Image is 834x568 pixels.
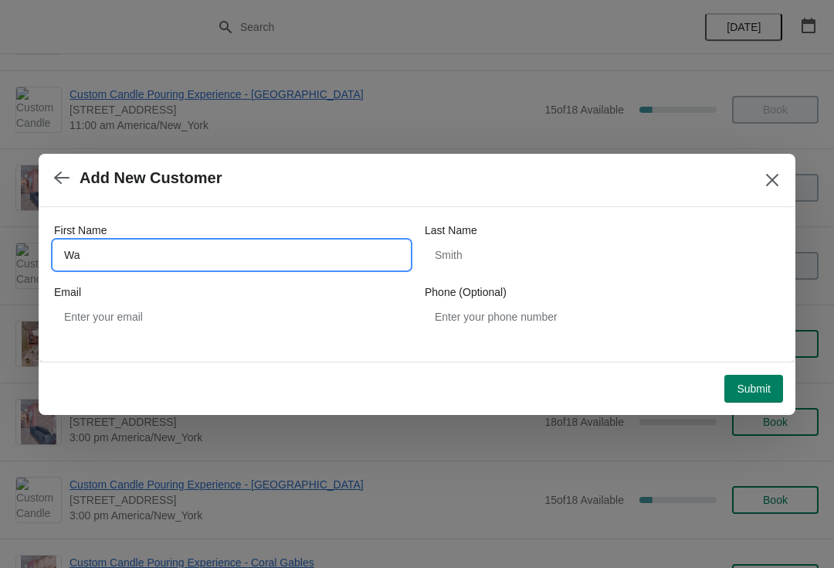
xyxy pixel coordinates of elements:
label: Last Name [425,223,477,238]
h2: Add New Customer [80,169,222,187]
label: Phone (Optional) [425,284,507,300]
button: Submit [724,375,783,403]
span: Submit [737,383,771,395]
input: John [54,241,409,269]
button: Close [758,166,786,194]
input: Enter your email [54,303,409,331]
label: Email [54,284,81,300]
input: Smith [425,241,780,269]
label: First Name [54,223,107,238]
input: Enter your phone number [425,303,780,331]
